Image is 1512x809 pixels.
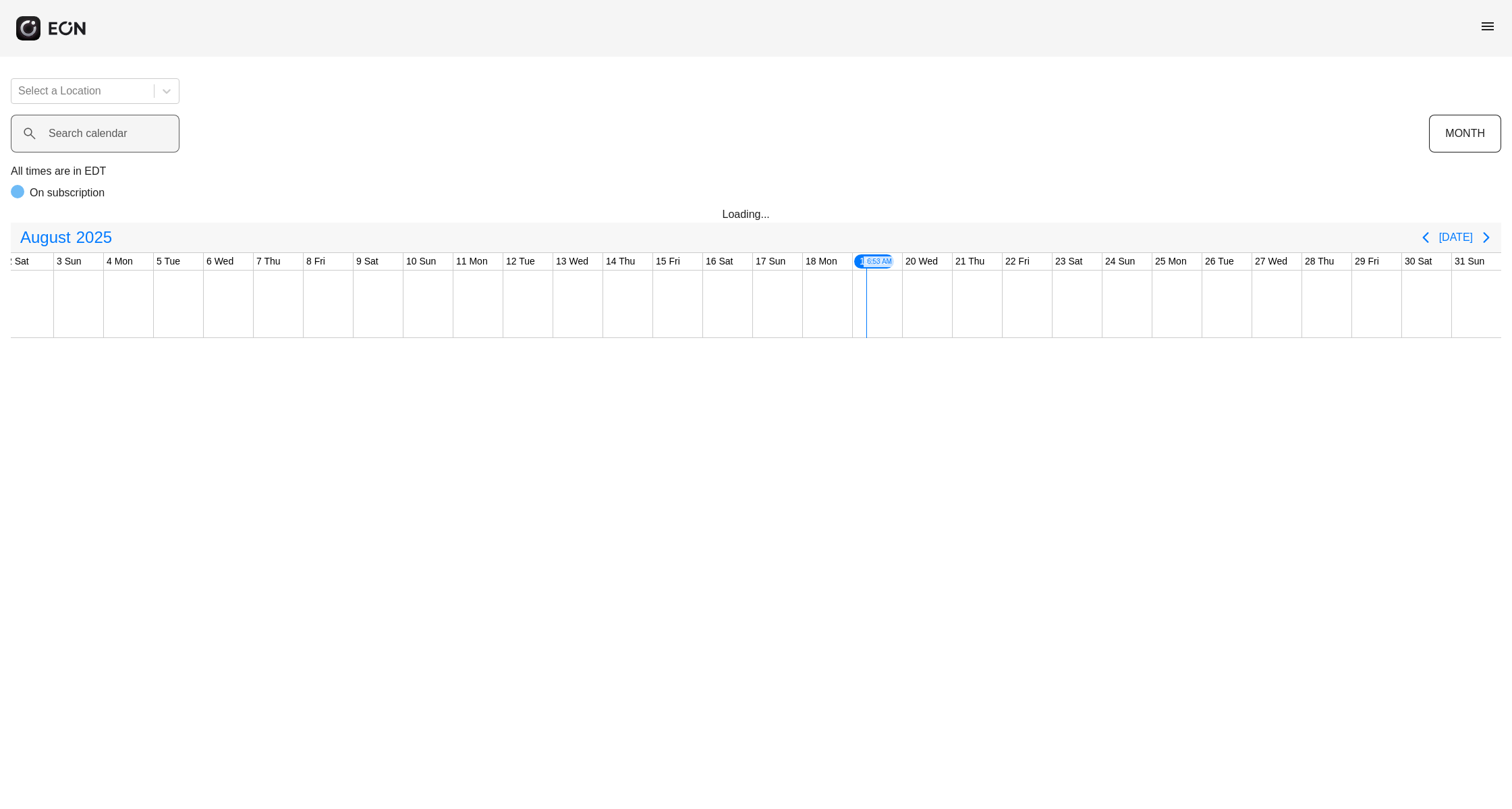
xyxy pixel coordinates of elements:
[12,224,120,251] button: August2025
[154,253,183,270] div: 5 Tue
[74,224,115,251] span: 2025
[1402,253,1434,270] div: 30 Sat
[18,224,74,251] span: August
[1252,253,1290,270] div: 27 Wed
[304,253,328,270] div: 8 Fri
[1473,224,1500,251] button: Next page
[30,185,105,201] p: On subscription
[1152,253,1189,270] div: 25 Mon
[553,253,591,270] div: 13 Wed
[1429,115,1501,152] button: MONTH
[1480,18,1496,34] span: menu
[4,253,32,270] div: 2 Sat
[723,206,790,223] div: Loading...
[953,253,987,270] div: 21 Thu
[703,253,735,270] div: 16 Sat
[11,163,1501,179] p: All times are in EDT
[1003,253,1032,270] div: 22 Fri
[1202,253,1237,270] div: 26 Tue
[1102,253,1138,270] div: 24 Sun
[453,253,491,270] div: 11 Mon
[254,253,283,270] div: 7 Thu
[1412,224,1439,251] button: Previous page
[753,253,788,270] div: 17 Sun
[54,253,84,270] div: 3 Sun
[1053,253,1085,270] div: 23 Sat
[204,253,236,270] div: 6 Wed
[803,253,840,270] div: 18 Mon
[503,253,538,270] div: 12 Tue
[1439,225,1473,250] button: [DATE]
[1352,253,1382,270] div: 29 Fri
[1302,253,1337,270] div: 28 Thu
[49,125,128,142] label: Search calendar
[104,253,136,270] div: 4 Mon
[354,253,381,270] div: 9 Sat
[653,253,683,270] div: 15 Fri
[603,253,638,270] div: 14 Thu
[853,253,895,270] div: 19 Tue
[903,253,941,270] div: 20 Wed
[1452,253,1487,270] div: 31 Sun
[403,253,439,270] div: 10 Sun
